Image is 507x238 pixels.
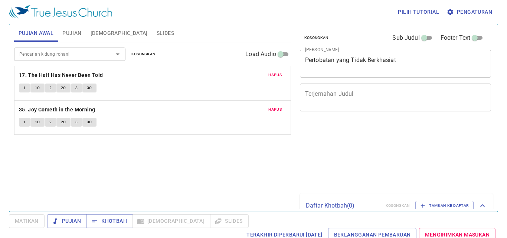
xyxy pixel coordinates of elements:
[75,85,78,91] span: 3
[300,193,493,218] div: Daftar Khotbah(0)KosongkanTambah ke Daftar
[75,119,78,125] span: 3
[35,119,40,125] span: 1C
[19,71,104,80] button: 17. The Half Has Never Been Told
[61,119,66,125] span: 2C
[56,84,71,92] button: 2C
[47,214,87,228] button: Pujian
[91,29,148,38] span: [DEMOGRAPHIC_DATA]
[62,29,81,38] span: Pujian
[49,85,52,91] span: 2
[448,7,492,17] span: Pengaturan
[268,72,282,78] span: Hapus
[19,84,30,92] button: 1
[19,71,103,80] b: 17. The Half Has Never Been Told
[127,50,160,59] button: Kosongkan
[30,118,45,127] button: 1C
[87,119,92,125] span: 3C
[395,5,442,19] button: Pilih tutorial
[245,50,276,59] span: Load Audio
[112,49,123,59] button: Open
[45,118,56,127] button: 2
[268,106,282,113] span: Hapus
[9,5,112,19] img: True Jesus Church
[398,7,439,17] span: Pilih tutorial
[19,105,97,114] button: 35. Joy Cometh in the Morning
[35,85,40,91] span: 1C
[86,214,133,228] button: Khotbah
[71,118,82,127] button: 3
[304,35,328,41] span: Kosongkan
[82,118,97,127] button: 3C
[157,29,174,38] span: Slides
[92,216,127,226] span: Khotbah
[297,119,454,190] iframe: from-child
[305,56,486,71] textarea: Pertobatan yang Tidak Berkhasiat
[82,84,97,92] button: 3C
[441,33,471,42] span: Footer Text
[264,71,286,79] button: Hapus
[87,85,92,91] span: 3C
[19,118,30,127] button: 1
[23,119,26,125] span: 1
[19,105,95,114] b: 35. Joy Cometh in the Morning
[392,33,419,42] span: Sub Judul
[23,85,26,91] span: 1
[56,118,71,127] button: 2C
[19,29,53,38] span: Pujian Awal
[445,5,495,19] button: Pengaturan
[415,201,474,211] button: Tambah ke Daftar
[71,84,82,92] button: 3
[49,119,52,125] span: 2
[61,85,66,91] span: 2C
[131,51,156,58] span: Kosongkan
[30,84,45,92] button: 1C
[45,84,56,92] button: 2
[53,216,81,226] span: Pujian
[264,105,286,114] button: Hapus
[300,33,333,42] button: Kosongkan
[306,201,380,210] p: Daftar Khotbah ( 0 )
[420,202,469,209] span: Tambah ke Daftar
